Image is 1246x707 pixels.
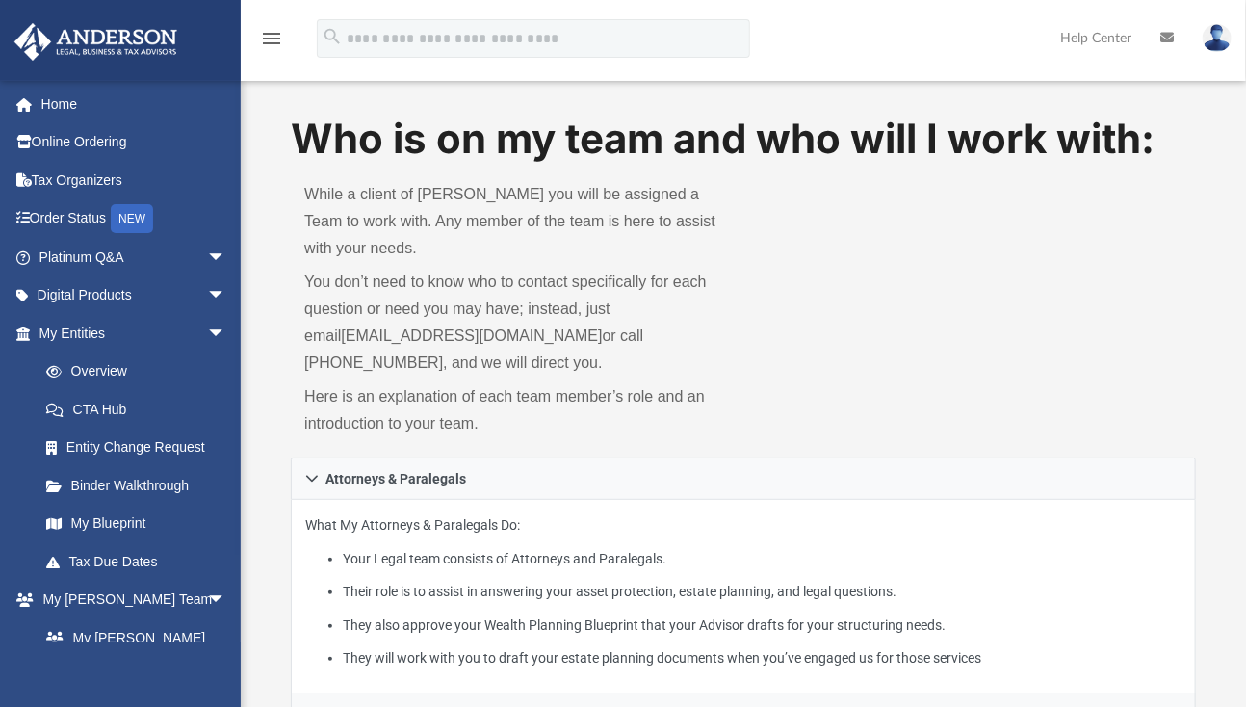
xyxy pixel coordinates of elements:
a: Online Ordering [13,123,255,162]
a: Attorneys & Paralegals [291,458,1196,500]
a: Home [13,85,255,123]
a: menu [260,37,283,50]
span: arrow_drop_down [207,314,246,353]
span: Attorneys & Paralegals [325,472,466,485]
a: CTA Hub [27,390,255,429]
a: Order StatusNEW [13,199,255,239]
a: Binder Walkthrough [27,466,255,505]
li: Their role is to assist in answering your asset protection, estate planning, and legal questions. [343,580,1181,604]
a: [EMAIL_ADDRESS][DOMAIN_NAME] [341,327,602,344]
p: What My Attorneys & Paralegals Do: [305,513,1181,670]
i: search [322,26,343,47]
img: Anderson Advisors Platinum Portal [9,23,183,61]
a: My [PERSON_NAME] Team [27,618,236,680]
li: They also approve your Wealth Planning Blueprint that your Advisor drafts for your structuring ne... [343,614,1181,638]
a: My [PERSON_NAME] Teamarrow_drop_down [13,581,246,619]
a: Digital Productsarrow_drop_down [13,276,255,315]
div: Attorneys & Paralegals [291,500,1196,695]
p: While a client of [PERSON_NAME] you will be assigned a Team to work with. Any member of the team ... [304,181,730,262]
img: User Pic [1203,24,1232,52]
span: arrow_drop_down [207,238,246,277]
span: arrow_drop_down [207,581,246,620]
p: Here is an explanation of each team member’s role and an introduction to your team. [304,383,730,437]
p: You don’t need to know who to contact specifically for each question or need you may have; instea... [304,269,730,377]
h1: Who is on my team and who will I work with: [291,111,1196,168]
i: menu [260,27,283,50]
div: NEW [111,204,153,233]
span: arrow_drop_down [207,276,246,316]
li: Your Legal team consists of Attorneys and Paralegals. [343,547,1181,571]
a: My Entitiesarrow_drop_down [13,314,255,353]
a: Platinum Q&Aarrow_drop_down [13,238,255,276]
a: Tax Organizers [13,161,255,199]
a: Entity Change Request [27,429,255,467]
a: Tax Due Dates [27,542,255,581]
a: Overview [27,353,255,391]
a: My Blueprint [27,505,246,543]
li: They will work with you to draft your estate planning documents when you’ve engaged us for those ... [343,646,1181,670]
